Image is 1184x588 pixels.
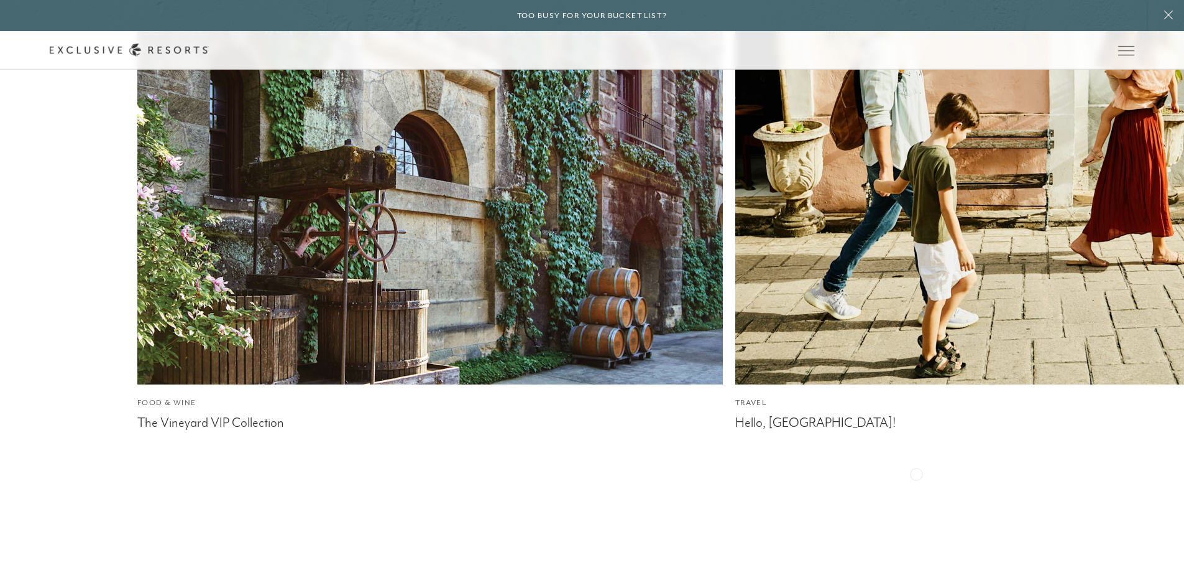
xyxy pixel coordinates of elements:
h6: Too busy for your bucket list? [517,10,668,22]
div: Food & Wine [137,397,723,409]
button: Open navigation [1118,46,1134,55]
div: The Vineyard VIP Collection [137,412,723,431]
